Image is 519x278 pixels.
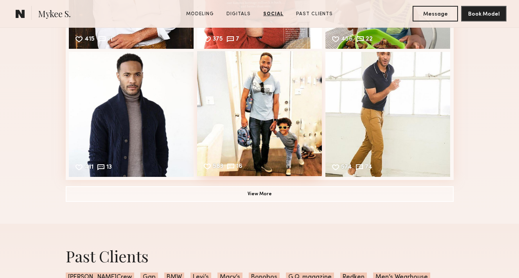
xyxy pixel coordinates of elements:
button: View More [66,186,454,202]
a: Modeling [183,11,217,18]
div: Past Clients [66,246,454,266]
div: 375 [213,36,223,43]
div: 7 [236,36,239,43]
div: 415 [84,36,95,43]
a: Past Clients [293,11,336,18]
div: 11 [108,36,112,43]
a: Digitals [223,11,254,18]
div: 13 [106,164,112,171]
button: Message [413,6,458,21]
div: 16 [236,164,242,171]
a: Social [260,11,287,18]
a: Book Model [461,10,506,17]
div: 411 [84,164,93,171]
span: Mykee S. [38,8,71,21]
div: 74 [365,164,372,171]
button: Book Model [461,6,506,21]
div: 574 [341,164,352,171]
div: 583 [213,164,223,171]
div: 456 [341,36,353,43]
div: 22 [366,36,373,43]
